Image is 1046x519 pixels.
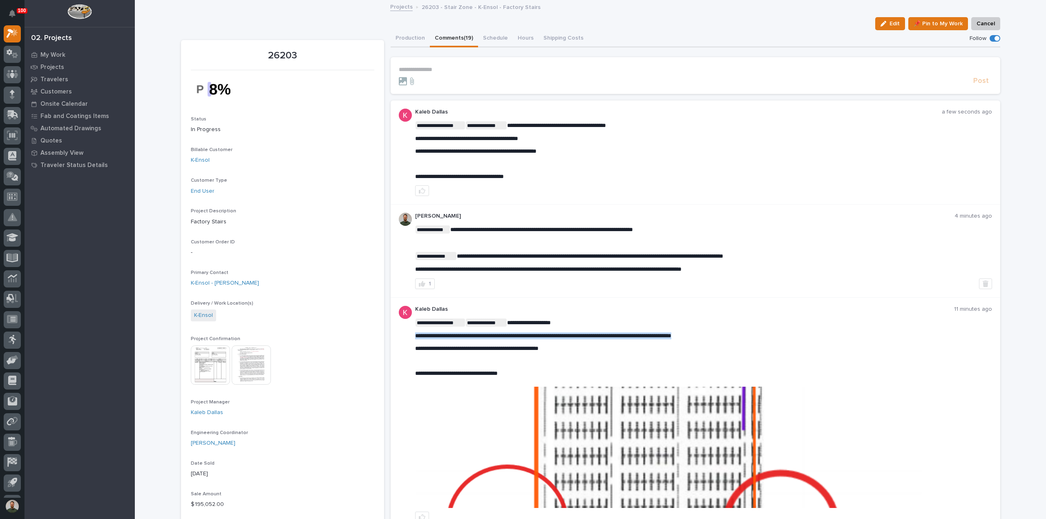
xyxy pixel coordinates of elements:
button: Production [391,30,430,47]
img: ACg8ocJFQJZtOpq0mXhEl6L5cbQXDkmdPAf0fdoBPnlMfqfX=s96-c [399,306,412,319]
p: Assembly View [40,149,83,157]
a: Onsite Calendar [25,98,135,110]
p: In Progress [191,125,374,134]
button: Shipping Costs [539,30,588,47]
p: a few seconds ago [942,109,992,116]
span: Billable Customer [191,147,232,152]
img: AATXAJw4slNr5ea0WduZQVIpKGhdapBAGQ9xVsOeEvl5=s96-c [399,213,412,226]
a: Fab and Coatings Items [25,110,135,122]
a: My Work [25,49,135,61]
a: Projects [25,61,135,73]
button: Hours [513,30,539,47]
span: Project Description [191,209,236,214]
span: Primary Contact [191,270,228,275]
span: Customer Order ID [191,240,235,245]
p: 11 minutes ago [954,306,992,313]
button: Post [970,76,992,86]
a: Projects [390,2,413,11]
button: Notifications [4,5,21,22]
button: Comments (19) [430,30,478,47]
p: Customers [40,88,72,96]
span: Delivery / Work Location(s) [191,301,253,306]
span: Date Sold [191,461,215,466]
span: Project Manager [191,400,230,405]
p: 100 [18,8,26,13]
span: Cancel [977,19,995,29]
button: 📌 Pin to My Work [908,17,968,30]
a: Quotes [25,134,135,147]
p: 26203 - Stair Zone - K-Ensol - Factory Stairs [422,2,541,11]
span: Post [973,76,989,86]
a: K-Ensol - [PERSON_NAME] [191,279,259,287]
a: Assembly View [25,147,135,159]
button: Edit [875,17,905,30]
a: K-Ensol [194,311,213,320]
p: Projects [40,64,64,71]
button: like this post [415,185,429,196]
a: Travelers [25,73,135,85]
p: Quotes [40,137,62,145]
span: Edit [890,20,900,27]
span: Project Confirmation [191,336,240,341]
p: $ 195,052.00 [191,500,374,509]
img: Workspace Logo [67,4,92,19]
a: Customers [25,85,135,98]
p: [DATE] [191,470,374,478]
span: Sale Amount [191,492,221,497]
button: Schedule [478,30,513,47]
p: Factory Stairs [191,218,374,226]
button: 1 [415,278,435,289]
button: users-avatar [4,498,21,515]
span: Customer Type [191,178,227,183]
button: Delete post [979,278,992,289]
p: Traveler Status Details [40,162,108,169]
p: [PERSON_NAME] [415,213,954,220]
div: 1 [429,281,431,287]
a: Automated Drawings [25,122,135,134]
p: Kaleb Dallas [415,306,954,313]
p: - [191,248,374,257]
div: 02. Projects [31,34,72,43]
a: K-Ensol [191,156,210,165]
a: Traveler Status Details [25,159,135,171]
a: Kaleb Dallas [191,408,223,417]
span: 📌 Pin to My Work [914,19,963,29]
span: Engineering Coordinator [191,430,248,435]
p: Automated Drawings [40,125,101,132]
a: End User [191,187,215,196]
button: Cancel [971,17,1000,30]
p: Onsite Calendar [40,100,88,108]
p: 4 minutes ago [954,213,992,220]
img: ACg8ocJFQJZtOpq0mXhEl6L5cbQXDkmdPAf0fdoBPnlMfqfX=s96-c [399,109,412,122]
a: [PERSON_NAME] [191,439,235,448]
div: Notifications100 [10,10,21,23]
p: Fab and Coatings Items [40,113,109,120]
p: My Work [40,51,65,59]
p: Kaleb Dallas [415,109,942,116]
img: 4d7_iRXs5kkejZTvOBsFXsOgwTUdqwnrVKHZ-vqKiHk [191,75,252,103]
p: Travelers [40,76,68,83]
p: 26203 [191,50,374,62]
p: Follow [970,35,986,42]
span: Status [191,117,206,122]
